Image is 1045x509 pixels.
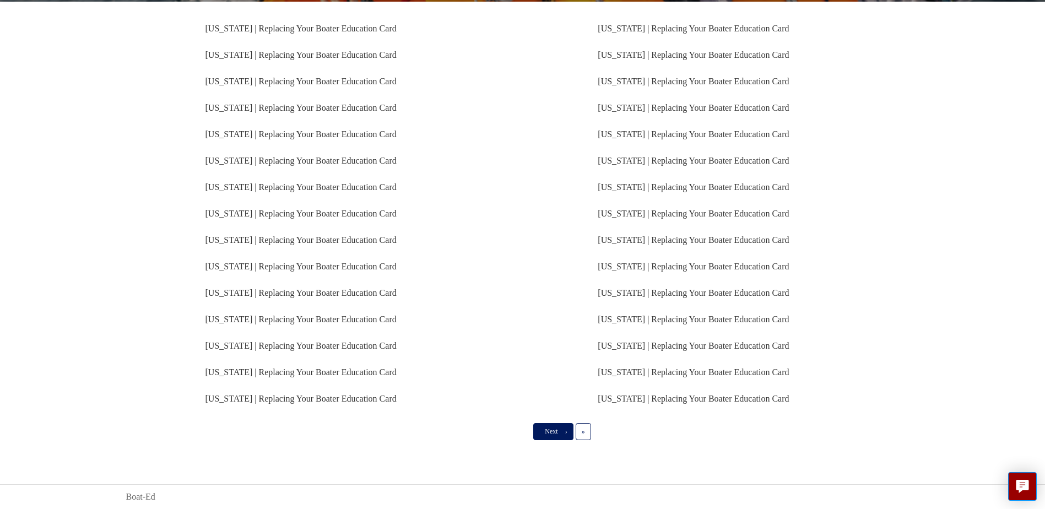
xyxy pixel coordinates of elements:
[205,50,397,59] a: [US_STATE] | Replacing Your Boater Education Card
[598,394,789,403] a: [US_STATE] | Replacing Your Boater Education Card
[205,24,397,33] a: [US_STATE] | Replacing Your Boater Education Card
[598,235,789,245] a: [US_STATE] | Replacing Your Boater Education Card
[598,367,789,377] a: [US_STATE] | Replacing Your Boater Education Card
[205,209,397,218] a: [US_STATE] | Replacing Your Boater Education Card
[598,262,789,271] a: [US_STATE] | Replacing Your Boater Education Card
[598,77,789,86] a: [US_STATE] | Replacing Your Boater Education Card
[205,341,397,350] a: [US_STATE] | Replacing Your Boater Education Card
[582,427,585,435] span: »
[598,24,789,33] a: [US_STATE] | Replacing Your Boater Education Card
[205,235,397,245] a: [US_STATE] | Replacing Your Boater Education Card
[598,315,789,324] a: [US_STATE] | Replacing Your Boater Education Card
[205,77,397,86] a: [US_STATE] | Replacing Your Boater Education Card
[1008,472,1037,501] button: Live chat
[205,394,397,403] a: [US_STATE] | Replacing Your Boater Education Card
[598,156,789,165] a: [US_STATE] | Replacing Your Boater Education Card
[598,341,789,350] a: [US_STATE] | Replacing Your Boater Education Card
[598,129,789,139] a: [US_STATE] | Replacing Your Boater Education Card
[205,315,397,324] a: [US_STATE] | Replacing Your Boater Education Card
[565,427,567,435] span: ›
[598,288,789,297] a: [US_STATE] | Replacing Your Boater Education Card
[598,50,789,59] a: [US_STATE] | Replacing Your Boater Education Card
[205,156,397,165] a: [US_STATE] | Replacing Your Boater Education Card
[533,423,573,440] a: Next
[598,209,789,218] a: [US_STATE] | Replacing Your Boater Education Card
[598,182,789,192] a: [US_STATE] | Replacing Your Boater Education Card
[205,367,397,377] a: [US_STATE] | Replacing Your Boater Education Card
[205,288,397,297] a: [US_STATE] | Replacing Your Boater Education Card
[545,427,557,435] span: Next
[205,129,397,139] a: [US_STATE] | Replacing Your Boater Education Card
[205,103,397,112] a: [US_STATE] | Replacing Your Boater Education Card
[126,490,155,503] a: Boat-Ed
[598,103,789,112] a: [US_STATE] | Replacing Your Boater Education Card
[205,182,397,192] a: [US_STATE] | Replacing Your Boater Education Card
[205,262,397,271] a: [US_STATE] | Replacing Your Boater Education Card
